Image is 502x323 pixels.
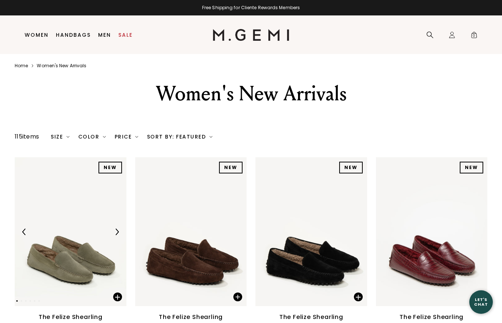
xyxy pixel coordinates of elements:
img: chevron-down.svg [209,135,212,138]
img: M.Gemi [213,29,290,41]
img: The Felize Shearling [135,157,247,306]
a: Women's new arrivals [37,63,86,69]
div: NEW [339,162,363,173]
img: The Felize Shearling [376,157,488,306]
div: The Felize Shearling [399,313,463,322]
div: Price [115,134,138,140]
img: The Felize Shearling [15,157,126,306]
div: The Felize Shearling [159,313,223,322]
a: Women [25,32,49,38]
img: chevron-down.svg [103,135,106,138]
div: 115 items [15,132,39,141]
div: NEW [219,162,243,173]
img: The Felize Shearling [255,157,367,306]
img: Previous Arrow [21,229,28,235]
div: Women's New Arrivals [115,80,387,107]
div: Let's Chat [469,297,493,306]
img: Next Arrow [114,229,120,235]
span: 0 [470,33,478,40]
img: chevron-down.svg [67,135,69,138]
div: NEW [98,162,122,173]
img: chevron-down.svg [135,135,138,138]
div: Size [51,134,69,140]
div: NEW [460,162,483,173]
div: The Felize Shearling [39,313,103,322]
div: The Felize Shearling [279,313,343,322]
div: Color [78,134,106,140]
a: Men [98,32,111,38]
a: Handbags [56,32,91,38]
a: Sale [118,32,133,38]
a: Home [15,63,28,69]
div: Sort By: Featured [147,134,212,140]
